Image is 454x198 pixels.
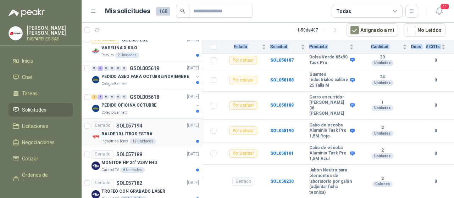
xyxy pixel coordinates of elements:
div: 1 - 50 de 407 [297,24,341,36]
img: Company Logo [92,162,100,170]
p: [DATE] [187,94,199,100]
th: Producto [309,40,358,54]
div: 0 [104,95,109,100]
div: 0 [110,66,115,71]
span: Producto [309,44,348,49]
p: TROFEO CON GRABADO LÁSER [101,188,165,195]
div: Por cotizar [229,76,257,84]
b: 1 [358,100,407,106]
p: VASELINA X KILO [101,45,137,51]
p: GSOL005619 [130,66,159,71]
p: SOL057182 [116,181,142,186]
b: Bolsa Verde 65x90 Task Pro [309,55,348,66]
p: Colegio Bennett [101,110,127,115]
div: Cerrado [232,177,254,186]
div: Unidades [371,131,393,136]
b: 0 [426,128,445,134]
img: Company Logo [92,104,100,113]
div: 0 [110,95,115,100]
img: Company Logo [92,75,100,84]
a: Órdenes de Compra [9,168,73,189]
b: 30 [358,55,407,60]
span: Inicio [22,57,33,65]
p: Patojito [101,52,113,58]
img: Logo peakr [9,9,45,17]
div: 0 [122,66,127,71]
div: Cerrado [92,179,113,187]
p: PEDIDO ASEO PARA OCTUBRE/NOVIEMBRE [101,73,189,80]
b: 0 [426,102,445,109]
a: CerradoSOL057188[DATE] Company LogoMONITOR HP 24" V24V FHDCaracol TV6 Unidades [82,147,202,176]
p: [DATE] [187,122,199,129]
span: Cotizar [22,155,38,163]
p: [PERSON_NAME] [PERSON_NAME] [27,26,73,35]
img: Company Logo [92,47,100,55]
p: Caracol TV [101,167,119,173]
div: 0 [122,95,127,100]
span: Estado [221,44,260,49]
p: Industrias Tomy [101,138,128,144]
p: PEDIDO OFICINA OCTUBRE [101,102,156,109]
div: 0 [92,66,97,71]
div: Por cotizar [229,149,257,158]
div: 12 Unidades [129,138,156,144]
p: SOL057194 [116,123,142,128]
a: Inicio [9,54,73,68]
div: Cerrado [92,150,113,159]
p: MONITOR HP 24" V24V FHD [101,159,157,166]
a: SOL058190 [270,128,294,133]
b: Cabo de escoba Aluminio Task Pro 1,5M Rojo [309,123,348,139]
b: 2 [358,125,407,131]
p: Colegio Bennett [101,81,127,87]
b: SOL058191 [270,151,294,156]
div: 6 Unidades [120,167,145,173]
b: Cabo de escoba Aluminio Task Pro 1,5M Azul [309,145,348,162]
p: [DATE] [187,151,199,158]
a: Chat [9,70,73,84]
a: Licitaciones [9,119,73,133]
div: Unidades [371,105,393,111]
b: 0 [426,178,445,185]
a: SOL058188 [270,78,294,83]
b: 2 [358,176,407,182]
p: SOL057188 [116,152,142,157]
b: 0 [426,77,445,84]
b: 2 [358,148,407,153]
button: 11 [433,5,445,18]
div: Todas [336,7,351,15]
b: 0 [426,57,445,64]
div: 0 [104,66,109,71]
th: # COTs [426,40,454,54]
b: 24 [358,74,407,80]
span: Solicitud [270,44,299,49]
div: 2 Unidades [115,52,139,58]
th: Cantidad [358,40,411,54]
p: SOL057252 [122,37,148,42]
a: 0 2 0 0 0 0 GSOL005619[DATE] Company LogoPEDIDO ASEO PARA OCTUBRE/NOVIEMBREColegio Bennett [92,64,200,87]
div: Unidades [371,60,393,66]
p: BALDE 10 LITROS ESTRA [101,131,152,137]
span: Solicitudes [22,106,46,114]
a: SOL058189 [270,103,294,108]
p: [DATE] [187,65,199,72]
div: Por cotizar [229,126,257,135]
b: SOL058187 [270,58,294,63]
p: GSOL005618 [130,95,159,100]
a: SOL058230 [270,179,294,184]
span: Negociaciones [22,138,55,146]
button: No Leídos [404,23,445,37]
a: Cotizar [9,152,73,165]
span: 11 [440,3,450,10]
div: Por cotizar [229,101,257,110]
a: Solicitudes [9,103,73,117]
img: Company Logo [9,27,22,40]
b: 0 [426,150,445,157]
a: CerradoSOL057194[DATE] Company LogoBALDE 10 LITROS ESTRAIndustrias Tomy12 Unidades [82,119,202,147]
span: Tareas [22,90,38,97]
img: Company Logo [92,133,100,141]
th: Docs [411,40,426,54]
div: Unidades [371,80,393,86]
